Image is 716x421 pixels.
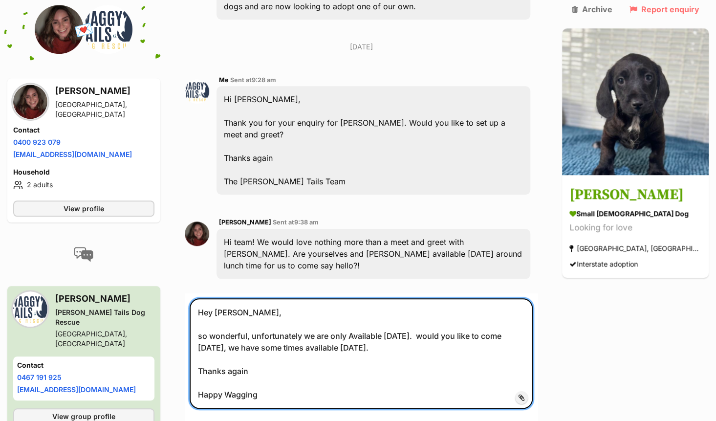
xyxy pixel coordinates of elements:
[629,5,699,14] a: Report enquiry
[35,5,84,54] img: Hannah Carpendale profile pic
[252,76,276,84] span: 9:28 am
[217,229,530,279] div: Hi team! We would love nothing more than a meet and greet with [PERSON_NAME]. Are yourselves and ...
[17,360,151,370] h4: Contact
[572,5,612,14] a: Archive
[55,308,154,327] div: [PERSON_NAME] Tails Dog Rescue
[219,76,229,84] span: Me
[55,84,154,98] h3: [PERSON_NAME]
[219,219,271,226] span: [PERSON_NAME]
[13,85,47,119] img: Hannah Carpendale profile pic
[64,203,104,214] span: View profile
[13,125,154,135] h4: Contact
[13,179,154,191] li: 2 adults
[74,247,93,262] img: conversation-icon-4a6f8262b818ee0b60e3300018af0b2d0b884aa5de6e9bcb8d3d4eeb1a70a7c4.svg
[55,100,154,119] div: [GEOGRAPHIC_DATA], [GEOGRAPHIC_DATA]
[13,200,154,217] a: View profile
[569,242,701,255] div: [GEOGRAPHIC_DATA], [GEOGRAPHIC_DATA]
[55,329,154,349] div: [GEOGRAPHIC_DATA], [GEOGRAPHIC_DATA]
[17,385,136,394] a: [EMAIL_ADDRESS][DOMAIN_NAME]
[230,76,276,84] span: Sent at
[84,5,132,54] img: Waggy Tails Dog Rescue profile pic
[569,222,701,235] div: Looking for love
[569,184,701,206] h3: [PERSON_NAME]
[13,138,61,146] a: 0400 923 079
[13,150,132,158] a: [EMAIL_ADDRESS][DOMAIN_NAME]
[294,219,319,226] span: 9:38 am
[13,292,47,326] img: Waggy Tails Dog Rescue profile pic
[217,86,530,195] div: Hi [PERSON_NAME], Thank you for your enquiry for [PERSON_NAME]. Would you like to set up a meet a...
[185,42,538,52] p: [DATE]
[13,167,154,177] h4: Household
[17,373,62,381] a: 0467 191 925
[185,222,209,246] img: Hannah Carpendale profile pic
[55,292,154,306] h3: [PERSON_NAME]
[73,19,95,40] span: 💌
[562,28,709,175] img: Dudley
[562,177,709,278] a: [PERSON_NAME] small [DEMOGRAPHIC_DATA] Dog Looking for love [GEOGRAPHIC_DATA], [GEOGRAPHIC_DATA] ...
[185,79,209,104] img: Ruth Christodoulou profile pic
[569,258,638,271] div: Interstate adoption
[273,219,319,226] span: Sent at
[569,209,701,219] div: small [DEMOGRAPHIC_DATA] Dog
